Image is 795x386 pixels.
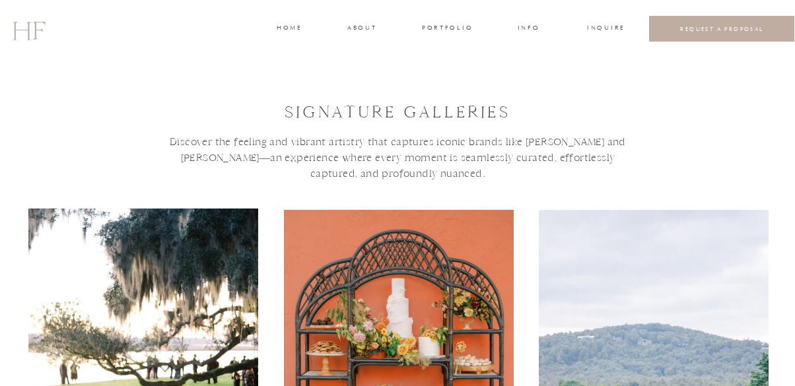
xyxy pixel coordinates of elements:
[660,25,784,32] a: REQUEST A PROPOSAL
[516,23,541,35] a: INFO
[422,23,471,35] a: portfolio
[283,102,512,125] h1: signature GALLEries
[347,23,375,35] a: about
[12,10,45,48] a: HF
[587,23,623,35] a: INQUIRE
[158,134,638,233] h3: Discover the feeling and vibrant artistry that captures iconic brands like [PERSON_NAME] and [PER...
[277,23,301,35] a: home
